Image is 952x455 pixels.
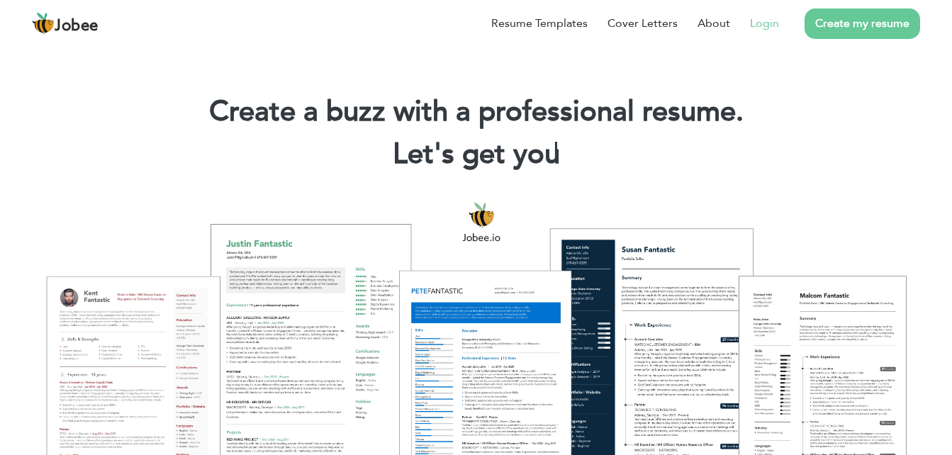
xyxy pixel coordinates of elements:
[21,136,931,173] h2: Let's
[607,15,678,32] a: Cover Letters
[553,135,559,174] span: |
[462,135,560,174] span: get you
[491,15,588,32] a: Resume Templates
[55,18,99,34] span: Jobee
[21,94,931,130] h1: Create a buzz with a professional resume.
[32,12,55,35] img: jobee.io
[805,9,920,39] a: Create my resume
[750,15,779,32] a: Login
[32,12,99,35] a: Jobee
[698,15,730,32] a: About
